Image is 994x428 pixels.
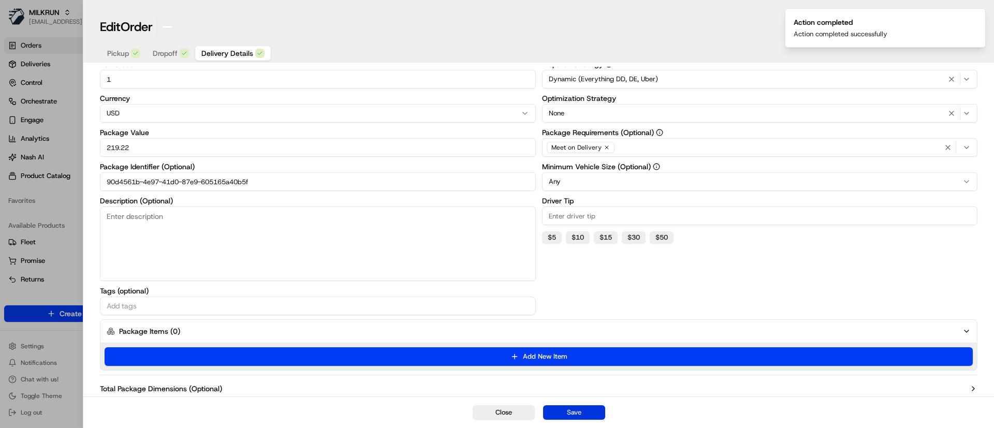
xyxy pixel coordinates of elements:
label: Tags (optional) [100,287,536,294]
button: None [542,104,978,123]
label: Dispatch Strategy [542,61,978,68]
button: $50 [650,231,674,244]
label: Minimum Vehicle Size (Optional) [542,163,978,170]
input: Enter driver tip [542,206,978,225]
span: Delivery Details [201,48,253,58]
button: Meet on Delivery [542,138,978,157]
button: Close [473,405,535,420]
label: Package Value [100,129,536,136]
input: Enter package identifier [100,172,536,191]
span: Pickup [107,48,129,58]
label: Optimization Strategy [542,95,978,102]
button: $10 [566,231,590,244]
input: Enter package value [100,138,536,157]
span: Meet on Delivery [551,143,602,152]
label: Package Requirements (Optional) [542,129,978,136]
button: Package Requirements (Optional) [656,129,663,136]
button: $5 [542,231,562,244]
button: Add New Item [105,347,973,366]
p: Created At: [939,28,973,37]
p: Order ID: [939,17,966,26]
h1: Edit [100,19,153,35]
input: Add tags [105,300,531,312]
label: Description (Optional) [100,197,536,204]
label: Package Items ( 0 ) [119,326,180,336]
span: None [549,109,564,118]
button: $15 [594,231,618,244]
label: Package Identifier (Optional) [100,163,536,170]
label: Driver Tip [542,197,978,204]
label: Total Package Dimensions (Optional) [100,383,222,394]
button: Save [543,405,605,420]
button: $30 [622,231,646,244]
button: Package Items (0) [100,319,977,343]
label: Currency [100,95,536,102]
span: Order [121,19,153,35]
button: Dynamic (Everything DD, DE, Uber) [542,70,978,88]
button: Minimum Vehicle Size (Optional) [653,163,660,170]
span: Dynamic (Everything DD, DE, Uber) [549,75,658,84]
button: Total Package Dimensions (Optional) [100,383,977,394]
input: Enter items count [100,70,536,88]
label: Items Count [100,61,536,68]
span: Dropoff [153,48,178,58]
